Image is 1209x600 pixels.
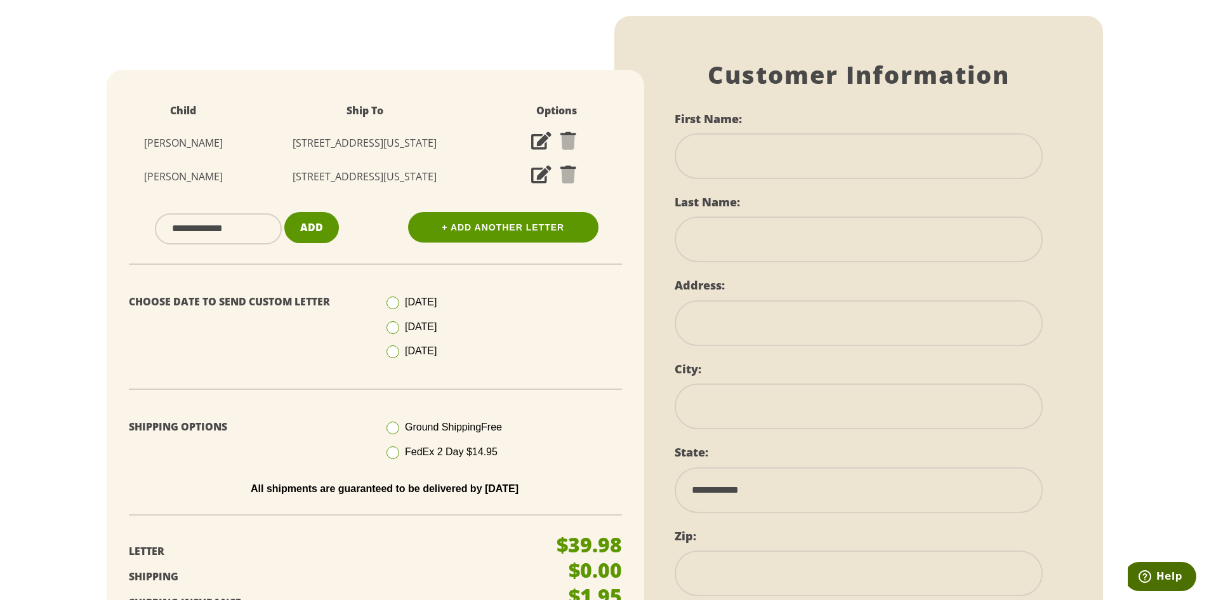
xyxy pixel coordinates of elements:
[405,446,498,457] span: FedEx 2 Day $14.95
[129,418,366,436] p: Shipping Options
[248,126,482,160] td: [STREET_ADDRESS][US_STATE]
[569,560,622,580] p: $0.00
[248,160,482,194] td: [STREET_ADDRESS][US_STATE]
[284,212,339,243] button: Add
[675,361,701,377] label: City:
[675,528,696,543] label: Zip:
[557,535,622,555] p: $39.98
[119,95,248,126] th: Child
[481,422,502,432] span: Free
[248,95,482,126] th: Ship To
[675,194,740,210] label: Last Name:
[675,444,708,460] label: State:
[129,568,537,586] p: Shipping
[119,160,248,194] td: [PERSON_NAME]
[129,293,366,311] p: Choose Date To Send Custom Letter
[300,220,323,234] span: Add
[482,95,631,126] th: Options
[405,422,502,432] span: Ground Shipping
[405,297,437,307] span: [DATE]
[405,321,437,332] span: [DATE]
[675,60,1043,90] h1: Customer Information
[138,483,631,495] p: All shipments are guaranteed to be delivered by [DATE]
[405,345,437,356] span: [DATE]
[675,277,725,293] label: Address:
[1128,562,1196,594] iframe: Opens a widget where you can find more information
[408,212,598,243] a: + Add Another Letter
[119,126,248,160] td: [PERSON_NAME]
[129,542,537,561] p: Letter
[675,111,742,126] label: First Name:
